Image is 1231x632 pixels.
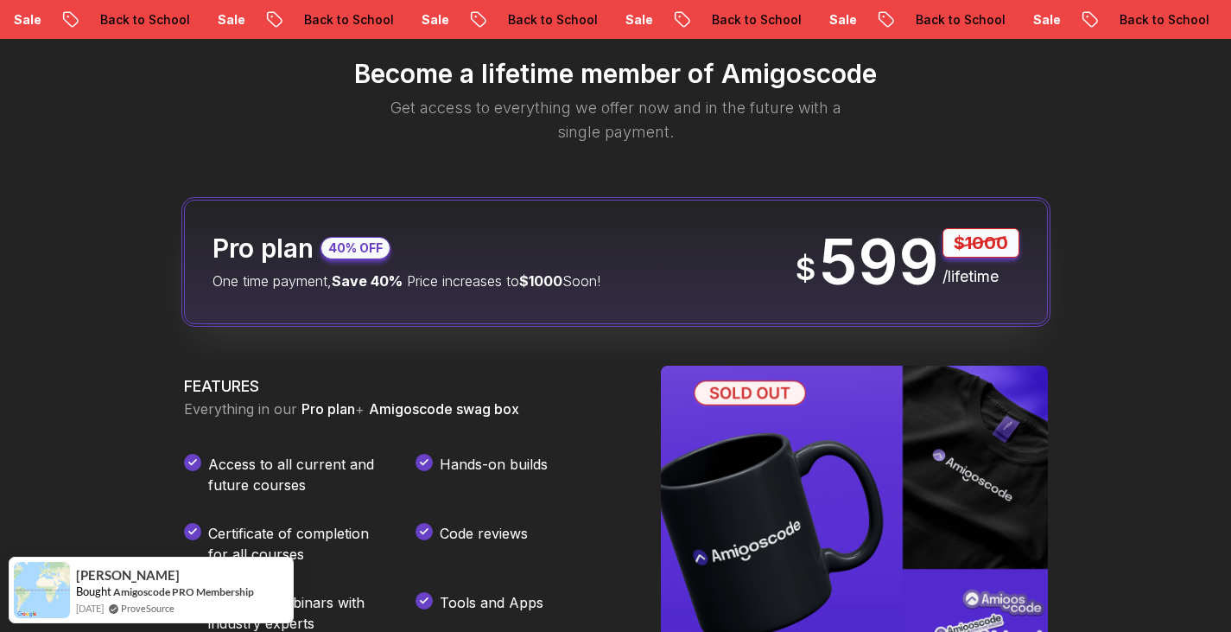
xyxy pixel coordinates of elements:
[121,601,174,616] a: ProveSource
[76,584,111,598] span: Bought
[796,252,815,286] span: $
[367,96,865,144] p: Get access to everything we offer now and in the future with a single payment.
[519,272,562,290] span: $1000
[942,228,1019,258] p: $1000
[578,11,633,29] p: Sale
[208,454,388,495] p: Access to all current and future courses
[868,11,986,29] p: Back to School
[170,11,225,29] p: Sale
[1072,11,1190,29] p: Back to School
[782,11,837,29] p: Sale
[440,523,528,565] p: Code reviews
[301,400,355,418] span: Pro plan
[819,231,939,293] p: 599
[440,454,548,495] p: Hands-on builds
[942,265,1019,289] p: /lifetime
[374,11,429,29] p: Sale
[213,271,600,291] p: One time payment, Price increases to Soon!
[76,568,180,583] span: [PERSON_NAME]
[98,58,1134,89] h2: Become a lifetime member of Amigoscode
[986,11,1041,29] p: Sale
[53,11,170,29] p: Back to School
[369,400,519,418] span: Amigoscode swag box
[257,11,374,29] p: Back to School
[328,239,383,257] p: 40% OFF
[208,523,388,565] p: Certificate of completion for all courses
[213,233,314,264] h2: Pro plan
[76,601,104,616] span: [DATE]
[460,11,578,29] p: Back to School
[184,399,619,419] p: Everything in our +
[113,585,254,598] a: Amigoscode PRO Membership
[184,374,619,399] h3: FEATURES
[664,11,782,29] p: Back to School
[14,562,70,618] img: provesource social proof notification image
[332,272,403,290] span: Save 40%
